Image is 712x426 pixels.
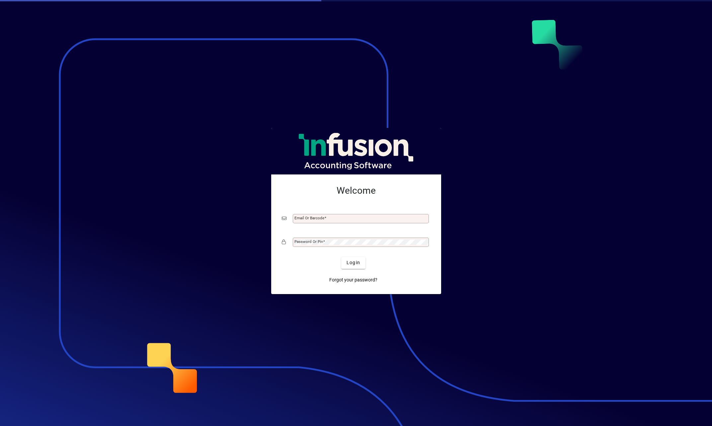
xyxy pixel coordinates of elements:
[282,185,431,196] h2: Welcome
[294,239,323,244] mat-label: Password or Pin
[341,257,365,269] button: Login
[329,276,377,283] span: Forgot your password?
[327,274,380,286] a: Forgot your password?
[347,259,360,266] span: Login
[294,216,324,220] mat-label: Email or Barcode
